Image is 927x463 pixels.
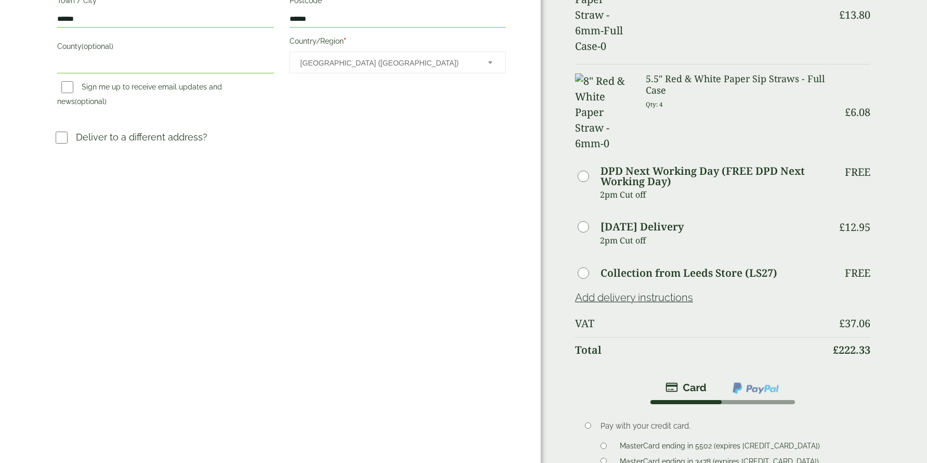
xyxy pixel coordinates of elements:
[665,381,707,394] img: stripe.png
[575,291,693,304] a: Add delivery instructions
[845,267,870,279] p: Free
[845,166,870,178] p: Free
[600,268,777,278] label: Collection from Leeds Store (LS27)
[845,105,870,119] bdi: 6.08
[600,187,826,202] p: 2pm Cut off
[845,105,851,119] span: £
[76,130,207,144] p: Deliver to a different address?
[575,337,826,363] th: Total
[290,34,506,52] label: Country/Region
[82,42,113,50] span: (optional)
[833,343,839,357] span: £
[75,97,107,106] span: (optional)
[575,73,633,151] img: 8" Red & White Paper Straw - 6mm-0
[344,37,346,45] abbr: required
[600,233,826,248] p: 2pm Cut off
[839,8,870,22] bdi: 13.80
[290,52,506,73] span: Country/Region
[732,381,780,395] img: ppcp-gateway.png
[839,220,845,234] span: £
[839,220,870,234] bdi: 12.95
[600,166,826,187] label: DPD Next Working Day (FREE DPD Next Working Day)
[600,420,856,432] p: Pay with your credit card.
[646,73,826,96] h3: 5.5" Red & White Paper Sip Straws - Full Case
[839,8,845,22] span: £
[57,83,222,109] label: Sign me up to receive email updates and news
[646,100,663,108] small: Qty: 4
[57,39,274,57] label: County
[833,343,870,357] bdi: 222.33
[575,311,826,336] th: VAT
[301,52,475,74] span: United Kingdom (UK)
[839,316,870,330] bdi: 37.06
[600,222,684,232] label: [DATE] Delivery
[61,81,73,93] input: Sign me up to receive email updates and news(optional)
[839,316,845,330] span: £
[616,442,824,453] label: MasterCard ending in 5502 (expires [CREDIT_CARD_DATA])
